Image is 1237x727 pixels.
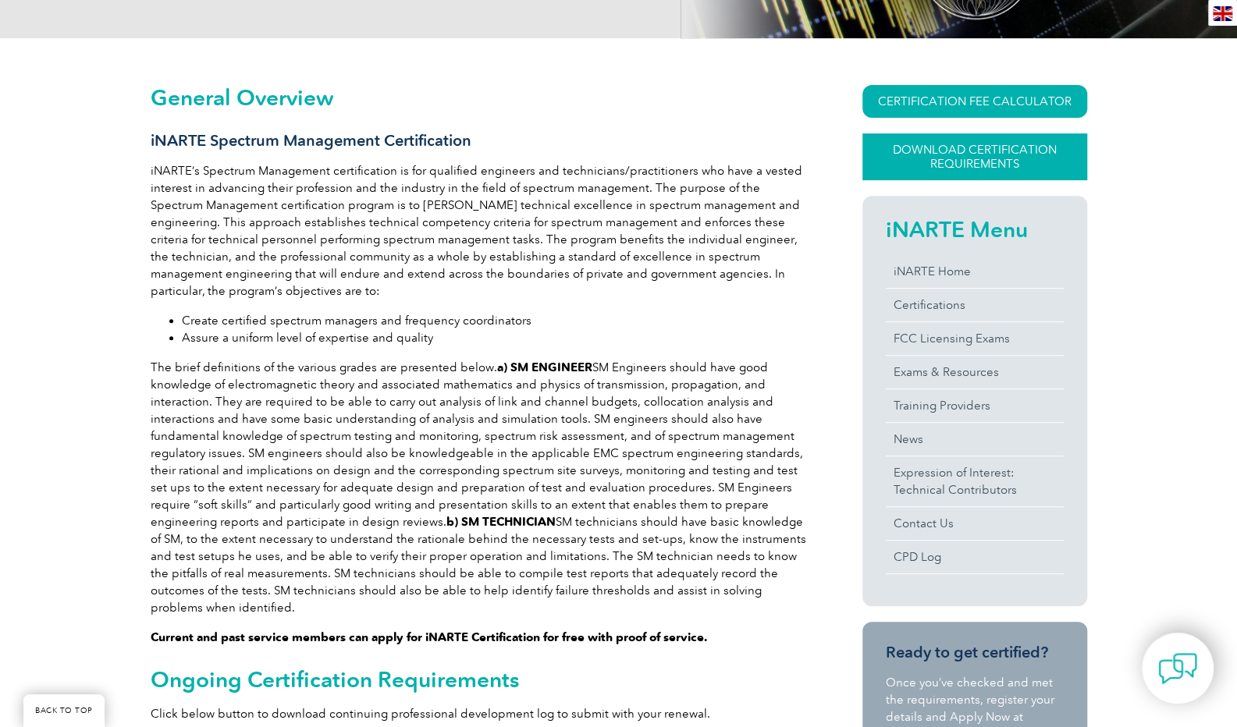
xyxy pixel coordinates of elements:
[151,162,806,300] p: iNARTE’s Spectrum Management certification is for qualified engineers and technicians/practitione...
[886,674,1064,725] p: Once you’ve checked and met the requirements, register your details and Apply Now at
[151,359,806,616] p: The brief definitions of the various grades are presented below. SM Engineers should have good kn...
[446,515,556,529] strong: b) SM TECHNICIAN
[1158,649,1197,688] img: contact-chat.png
[886,217,1064,242] h2: iNARTE Menu
[862,133,1087,180] a: Download Certification Requirements
[886,541,1064,573] a: CPD Log
[886,389,1064,422] a: Training Providers
[23,694,105,727] a: BACK TO TOP
[886,289,1064,321] a: Certifications
[151,705,806,722] p: Click below button to download continuing professional development log to submit with your renewal.
[151,85,806,110] h2: General Overview
[151,131,806,151] h3: iNARTE Spectrum Management Certification
[886,255,1064,288] a: iNARTE Home
[182,329,806,346] li: Assure a uniform level of expertise and quality
[886,456,1064,506] a: Expression of Interest:Technical Contributors
[1213,6,1232,21] img: en
[886,356,1064,388] a: Exams & Resources
[886,643,1064,662] h3: Ready to get certified?
[151,667,806,692] h2: Ongoing Certification Requirements
[182,312,806,329] li: Create certified spectrum managers and frequency coordinators
[886,423,1064,456] a: News
[862,85,1087,118] a: CERTIFICATION FEE CALCULATOR
[497,360,592,374] strong: a) SM ENGINEER
[151,630,708,644] strong: Current and past service members can apply for iNARTE Certification for free with proof of service.
[886,507,1064,540] a: Contact Us
[886,322,1064,355] a: FCC Licensing Exams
